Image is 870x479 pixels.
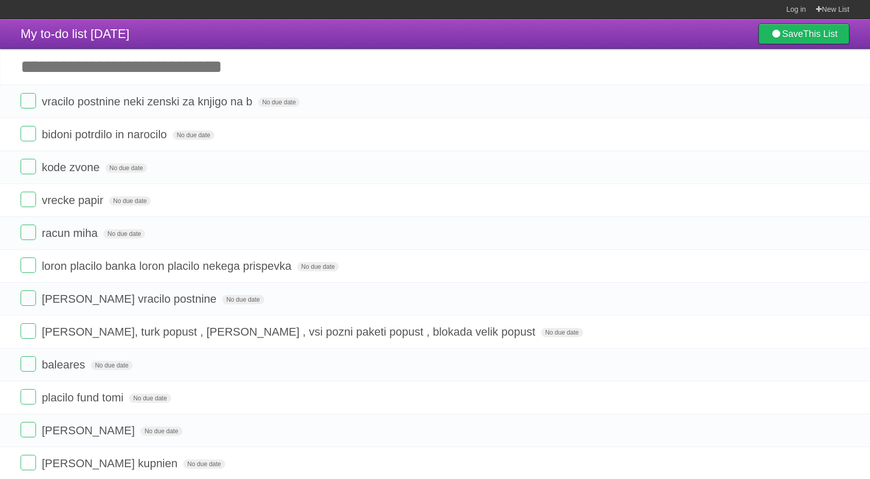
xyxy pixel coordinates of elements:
span: No due date [105,163,147,173]
span: vracilo postnine neki zenski za knjigo na b [42,95,255,108]
span: placilo fund tomi [42,391,126,404]
label: Done [21,455,36,470]
label: Done [21,225,36,240]
label: Done [21,323,36,339]
a: SaveThis List [758,24,849,44]
span: vrecke papir [42,194,106,207]
span: [PERSON_NAME] [42,424,137,437]
label: Done [21,93,36,108]
span: [PERSON_NAME] kupnien [42,457,180,470]
span: No due date [109,196,151,206]
span: loron placilo banka loron placilo nekega prispevka [42,260,294,272]
span: No due date [183,459,225,469]
span: baleares [42,358,87,371]
label: Done [21,356,36,372]
label: Done [21,389,36,404]
span: No due date [258,98,300,107]
span: No due date [297,262,339,271]
span: No due date [222,295,264,304]
span: No due date [129,394,171,403]
span: [PERSON_NAME], turk popust , [PERSON_NAME] , vsi pozni paketi popust , blokada velik popust [42,325,538,338]
label: Done [21,257,36,273]
span: No due date [103,229,145,238]
span: bidoni potrdilo in narocilo [42,128,169,141]
span: kode zvone [42,161,102,174]
span: No due date [173,131,214,140]
span: My to-do list [DATE] [21,27,130,41]
span: No due date [541,328,583,337]
label: Done [21,159,36,174]
label: Done [21,126,36,141]
span: No due date [140,427,182,436]
span: racun miha [42,227,100,239]
b: This List [803,29,838,39]
label: Done [21,422,36,437]
label: Done [21,290,36,306]
label: Done [21,192,36,207]
span: No due date [91,361,133,370]
span: [PERSON_NAME] vracilo postnine [42,292,219,305]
